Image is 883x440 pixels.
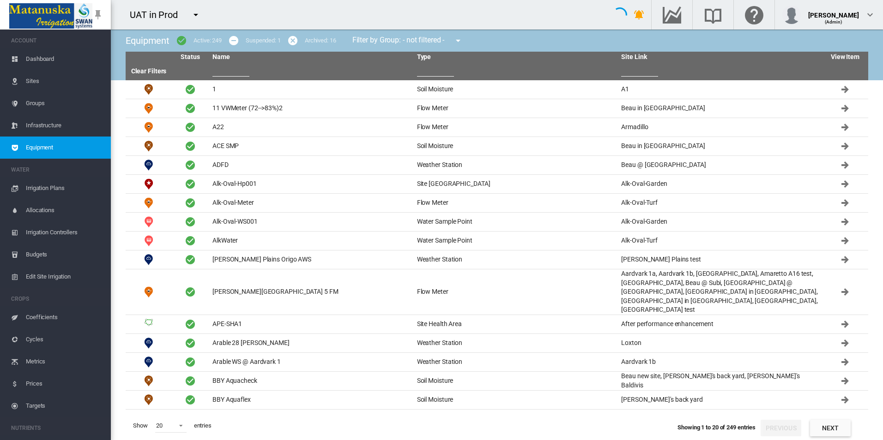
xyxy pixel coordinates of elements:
td: Alk-Oval-WS001 [209,213,413,231]
button: icon-menu-down [187,6,205,24]
a: Status [181,53,200,60]
span: Active [185,178,196,190]
span: Metrics [26,351,103,373]
td: Weather Station [413,353,618,371]
td: Flow Meter [126,269,172,315]
span: Targets [26,395,103,417]
td: Soil Moisture [126,80,172,99]
td: Alk-Oval-Meter [209,194,413,212]
td: After performance enhancement [617,315,822,333]
button: Click to go to equipment [836,334,854,352]
md-icon: icon-minus-circle [228,35,239,46]
td: [PERSON_NAME]'s back yard [617,410,822,428]
td: Alk-Oval-Garden [617,175,822,193]
md-icon: Click here for help [743,9,765,20]
td: Aardvark 1b [617,353,822,371]
td: Flow Meter [413,194,618,212]
img: 13.svg [143,216,154,227]
span: Coefficients [26,306,103,328]
img: 12.svg [143,178,154,190]
td: Beau in [GEOGRAPHIC_DATA] [617,99,822,118]
button: Click to go to equipment [836,80,854,99]
tr: Water Sample Point AlkWater Water Sample Point Alk-Oval-Turf Click to go to equipment [126,232,868,250]
td: Soil Moisture [413,80,618,99]
tr: Weather Station ADFD Weather Station Beau @ [GEOGRAPHIC_DATA] Click to go to equipment [126,156,868,175]
td: Alk-Oval-Garden [617,213,822,231]
span: Allocations [26,199,103,221]
img: 9.svg [143,103,154,114]
td: Soil Moisture [126,137,172,155]
md-icon: Click to go to equipment [840,197,851,208]
span: Active [185,197,196,208]
md-icon: Click to go to equipment [840,141,851,152]
td: ADFD [209,156,413,174]
button: icon-checkbox-marked-circle [172,31,191,50]
md-icon: Click to go to equipment [840,84,851,95]
span: Active [185,338,196,349]
img: 3.svg [143,319,154,330]
md-icon: icon-chevron-down [865,9,876,20]
md-icon: icon-pin [92,9,103,20]
td: Alk-Oval-Hp001 [209,175,413,193]
a: Clear Filters [131,67,167,75]
tr: Soil Moisture BBY Aquaflex (1) Soil Moisture [PERSON_NAME]'s back yard Click to go to equipment [126,410,868,428]
td: Weather Station [126,156,172,174]
tr: Soil Moisture 1 Soil Moisture A1 Click to go to equipment [126,80,868,99]
img: 13.svg [143,235,154,246]
md-icon: Click to go to equipment [840,357,851,368]
md-icon: Click to go to equipment [840,122,851,133]
td: Flow Meter [126,194,172,212]
td: Beau new site, [PERSON_NAME]'s back yard, [PERSON_NAME]'s Baldivis [617,372,822,390]
button: Click to go to equipment [836,283,854,301]
td: Site Health Point [126,175,172,193]
md-icon: Click to go to equipment [840,394,851,405]
button: Click to go to equipment [836,213,854,231]
button: Click to go to equipment [836,391,854,409]
span: Active [185,160,196,171]
span: Active [185,84,196,95]
md-icon: icon-menu-down [453,35,464,46]
span: Prices [26,373,103,395]
md-icon: Click to go to equipment [840,216,851,227]
button: icon-menu-down [449,31,467,50]
tr: Soil Moisture BBY Aquacheck Soil Moisture Beau new site, [PERSON_NAME]'s back yard, [PERSON_NAME]... [126,372,868,391]
span: Edit Site Irrigation [26,266,103,288]
div: [PERSON_NAME] [808,7,859,16]
tr: Site Health Point Alk-Oval-Hp001 Site [GEOGRAPHIC_DATA] Alk-Oval-Garden Click to go to equipment [126,175,868,194]
td: Soil Moisture [126,410,172,428]
td: ACE SMP [209,137,413,155]
span: Active [185,122,196,133]
td: Soil Moisture [413,391,618,409]
span: CROPS [11,291,103,306]
button: Click to go to equipment [836,372,854,390]
tr: Water Sample Point Alk-Oval-WS001 Water Sample Point Alk-Oval-Garden Click to go to equipment [126,213,868,232]
td: BBY Aquaflex (1) [209,410,413,428]
td: Flow Meter [126,99,172,118]
span: Sites [26,70,103,92]
button: Click to go to equipment [836,156,854,174]
button: Click to go to equipment [836,99,854,118]
span: Active [185,103,196,114]
td: [PERSON_NAME] Plains test [617,250,822,269]
span: ACCOUNT [11,33,103,48]
td: APE-SHA1 [209,315,413,333]
td: Arable WS @ Aardvark 1 [209,353,413,371]
span: Dashboard [26,48,103,70]
button: icon-bell-ring [630,6,648,24]
button: Click to go to equipment [836,118,854,137]
td: AlkWater [209,232,413,250]
span: Active [185,216,196,227]
span: Equipment [126,35,169,46]
td: Site Health Area [413,315,618,333]
button: icon-cancel [284,31,302,50]
td: A1 [617,80,822,99]
md-icon: Click to go to equipment [840,375,851,386]
tr: Soil Moisture BBY Aquaflex Soil Moisture [PERSON_NAME]'s back yard Click to go to equipment [126,391,868,410]
span: Budgets [26,244,103,266]
td: Flow Meter [413,118,618,137]
td: Weather Station [126,334,172,352]
span: Active [185,357,196,368]
button: Click to go to equipment [836,250,854,269]
button: Next [810,420,851,436]
img: 11.svg [143,375,154,386]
